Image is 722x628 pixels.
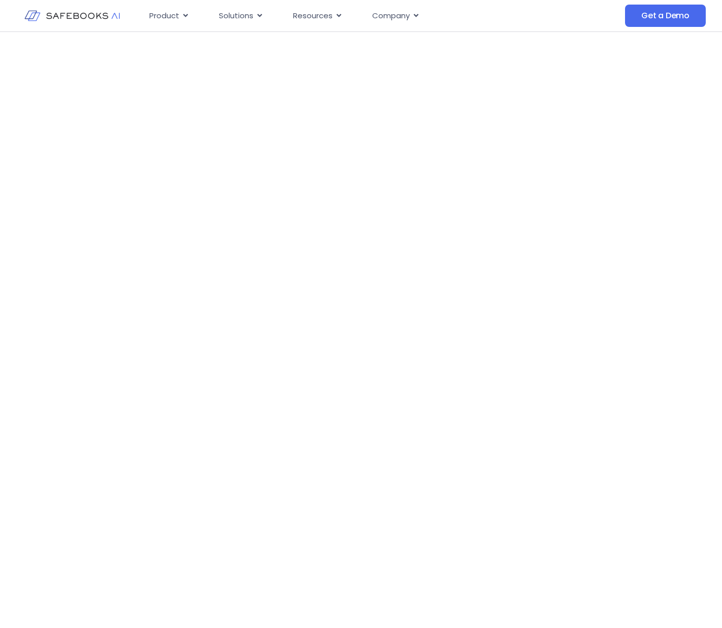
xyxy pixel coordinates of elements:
span: Resources [293,10,333,22]
div: Menu Toggle [141,6,549,26]
a: Get a Demo [625,5,706,27]
span: Company [372,10,410,22]
nav: Menu [141,6,549,26]
span: Product [149,10,179,22]
span: Solutions [219,10,253,22]
span: Get a Demo [641,11,690,21]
